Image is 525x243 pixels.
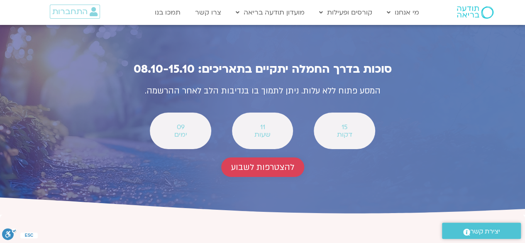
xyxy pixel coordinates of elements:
[232,5,309,20] a: מועדון תודעה בריאה
[442,223,521,239] a: יצירת קשר
[325,123,364,131] span: 15
[243,131,282,138] span: שעות
[470,226,500,237] span: יצירת קשר
[231,162,294,172] span: להצטרפות לשבוע
[50,5,100,19] a: התחברות
[80,84,445,98] p: המסע פתוח ללא עלות. ניתן לתמוך בו בנדיבות הלב לאחר ההרשמה.
[191,5,225,20] a: צרו קשר
[457,6,493,19] img: תודעה בריאה
[221,157,304,177] a: להצטרפות לשבוע
[52,7,88,16] span: התחברות
[161,123,200,131] span: 09
[151,5,185,20] a: תמכו בנו
[383,5,423,20] a: מי אנחנו
[80,63,445,76] h2: סוכות בדרך החמלה יתקיים בתאריכים: 08.10-15.10
[243,123,282,131] span: 11
[315,5,376,20] a: קורסים ופעילות
[325,131,364,138] span: דקות
[161,131,200,138] span: ימים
